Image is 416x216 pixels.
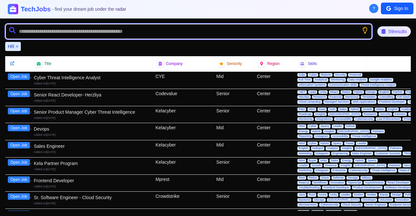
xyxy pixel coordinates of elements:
[323,100,350,104] span: Managed Services
[312,181,328,184] span: Workflows
[52,6,126,12] span: - find your dream job under the radar
[353,164,386,167] span: [GEOGRAPHIC_DATA]
[297,164,309,167] span: Leader
[319,73,332,77] span: Reports
[227,61,242,66] span: Seniority
[378,100,406,104] span: Frontend Developer
[344,142,355,145] span: Travel
[307,159,318,162] span: Buyer
[313,78,329,82] span: Analytical
[348,169,369,172] span: Cybersecurity
[338,108,348,111] span: Sales
[297,73,306,77] span: Gdpr
[297,124,306,128] span: Html
[325,210,342,214] span: Temporary
[214,175,254,192] div: Mid
[153,72,214,89] div: CYE
[329,193,338,197] span: Unity
[307,124,318,128] span: Cyber
[359,83,396,87] span: Threat Intelligence Analyst
[314,169,330,172] span: Instagram
[337,130,370,133] span: [GEOGRAPHIC_DATA]
[34,167,150,172] div: Added on [DATE]
[153,140,214,157] div: Kelacyber
[396,95,411,99] span: Full Stack
[366,159,378,162] span: Jquery
[318,108,327,111] span: Saas
[312,95,327,99] span: Research
[254,89,295,106] div: Center
[364,203,388,207] span: Senior Engineer
[351,152,373,155] span: Sales Engineer
[311,210,324,214] span: Security
[297,100,322,104] span: Cloud computing
[319,159,328,162] span: Unity
[34,150,150,154] div: Added on [DATE]
[8,159,30,166] button: Open Job
[8,125,30,131] button: Open Job
[403,164,416,167] span: Security
[8,91,30,97] button: Open Job
[329,181,345,184] span: Innovative
[214,158,254,174] div: Senior
[341,90,352,94] span: Redux
[361,95,377,99] span: Templates
[153,123,214,140] div: Kelacyber
[314,112,327,116] span: Insights
[254,106,295,123] div: Center
[21,5,126,14] h1: TechJobs
[373,5,375,12] span: ?
[349,108,360,111] span: Hybrid
[346,176,359,180] span: Storage
[267,61,279,66] span: Region
[391,193,402,197] span: Design
[34,194,150,201] div: Sr. Software Engineer - Cloud Security
[361,198,377,202] span: Developer
[400,108,412,111] span: Analyst
[318,90,328,94] span: Unity
[351,100,376,104] span: Web Applications
[322,186,351,189] span: Frontend Developer
[352,186,383,189] span: Product Development
[343,210,357,214] span: Analytics
[384,186,416,189] span: Software Development
[34,184,150,189] div: Added on [DATE]
[297,152,313,155] span: Marketing
[307,176,318,180] span: Redux
[297,95,311,99] span: Herzliya
[8,142,30,148] button: Open Job
[318,193,328,197] span: Azure
[297,112,313,116] span: Roadmap
[314,152,330,155] span: Instagram
[34,143,150,149] div: Sales Engineer
[341,146,353,150] span: Insights
[254,192,295,209] div: Center
[328,108,337,111] span: Arch
[362,112,378,116] span: Research
[348,73,362,77] span: Financial
[254,123,295,140] div: Center
[353,90,364,94] span: Hybrid
[330,78,346,82] span: Monitoring
[361,108,373,111] span: Growth
[341,159,353,162] span: Energy
[8,43,14,50] span: HR
[214,89,254,106] div: Senior
[297,78,312,82] span: Full Time
[34,74,150,81] div: Cyber Threat Intelligence Analyst
[311,130,322,133] span: Hybrid
[330,159,340,162] span: Sales
[297,159,306,162] span: Html
[374,152,402,155] span: Customer Success
[8,108,30,114] button: Open Job
[297,181,311,184] span: React.js
[341,203,363,207] span: Cloud Security
[323,130,336,133] span: Insights
[313,198,326,202] span: Storage
[320,176,330,180] span: Vision
[297,130,309,133] span: Energy
[331,134,349,138] span: Accessibility
[319,142,330,145] span: Hybrid
[153,106,214,123] div: Kelacyber
[376,117,401,121] span: Law Enforcement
